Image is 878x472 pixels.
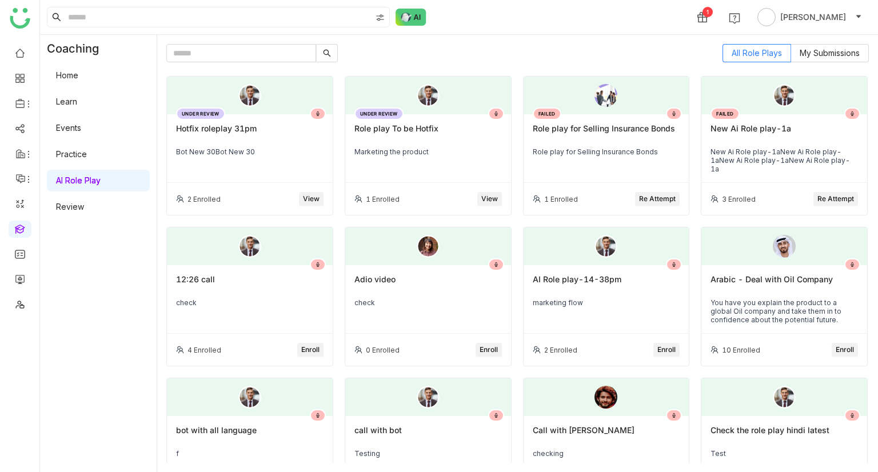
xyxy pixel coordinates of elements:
img: 689c4d09a2c09d0bea1c05ba [773,235,796,258]
div: 3 Enrolled [722,195,756,203]
div: UNDER REVIEW [354,107,404,120]
div: Coaching [40,35,116,62]
a: Events [56,123,81,133]
img: male.png [238,84,261,107]
button: Enroll [297,343,324,357]
button: Enroll [653,343,680,357]
div: AI Role play-14-38pm [533,274,680,294]
div: New Ai Role play-1aNew Ai Role play-1aNew Ai Role play-1aNew Ai Role play-1a [711,147,858,173]
img: male.png [238,235,261,258]
span: Enroll [301,345,320,355]
img: search-type.svg [376,13,385,22]
div: bot with all language [176,425,324,445]
button: View [477,192,502,206]
button: View [299,192,324,206]
img: ask-buddy-normal.svg [396,9,426,26]
div: check [354,298,502,307]
span: All Role Plays [732,48,782,58]
div: 0 Enrolled [366,346,400,354]
div: 4 Enrolled [187,346,221,354]
div: 1 Enrolled [366,195,400,203]
div: Role play for Selling Insurance Bonds [533,123,680,143]
div: 2 Enrolled [187,195,221,203]
div: Test [711,449,858,458]
div: 12:26 call [176,274,324,294]
div: call with bot [354,425,502,445]
button: Enroll [832,343,858,357]
button: Enroll [476,343,502,357]
a: Review [56,202,84,211]
a: Home [56,70,78,80]
span: Enroll [836,345,854,355]
span: View [481,194,498,205]
div: Role play for Selling Insurance Bonds [533,147,680,156]
div: New Ai Role play-1a [711,123,858,143]
div: f [176,449,324,458]
div: FAILED [711,107,739,120]
div: 1 [703,7,713,17]
div: Bot New 30Bot New 30 [176,147,324,156]
img: male.png [773,386,796,409]
div: Check the role play hindi latest [711,425,858,445]
img: male.png [594,235,617,258]
img: 6891e6b463e656570aba9a5a [594,386,617,409]
div: Hotfix roleplay 31pm [176,123,324,143]
span: Enroll [657,345,676,355]
div: 2 Enrolled [544,346,577,354]
a: Practice [56,149,87,159]
div: 10 Enrolled [722,346,760,354]
span: Re Attempt [639,194,676,205]
img: female.png [417,235,440,258]
span: Re Attempt [817,194,854,205]
span: My Submissions [800,48,860,58]
a: AI Role Play [56,175,101,185]
img: male.png [417,84,440,107]
div: Adio video [354,274,502,294]
div: Marketing the product [354,147,502,156]
div: UNDER REVIEW [176,107,225,120]
div: checking [533,449,680,458]
div: FAILED [533,107,561,120]
div: check [176,298,324,307]
button: [PERSON_NAME] [755,8,864,26]
img: male.png [417,386,440,409]
img: male.png [238,386,261,409]
div: Call with [PERSON_NAME] [533,425,680,445]
div: Testing [354,449,502,458]
a: Learn [56,97,77,106]
span: Enroll [480,345,498,355]
img: avatar [757,8,776,26]
button: Re Attempt [813,192,858,206]
div: Arabic - Deal with Oil Company [711,274,858,294]
div: You have you explain the product to a global Oil company and take them in to confidence about the... [711,298,858,324]
button: Re Attempt [635,192,680,206]
img: help.svg [729,13,740,24]
span: View [303,194,320,205]
div: 1 Enrolled [544,195,578,203]
img: logo [10,8,30,29]
div: marketing flow [533,298,680,307]
img: 68930200d8d78f14571aee88 [594,84,617,107]
div: Role play To be Hotfix [354,123,502,143]
span: [PERSON_NAME] [780,11,846,23]
img: male.png [773,84,796,107]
